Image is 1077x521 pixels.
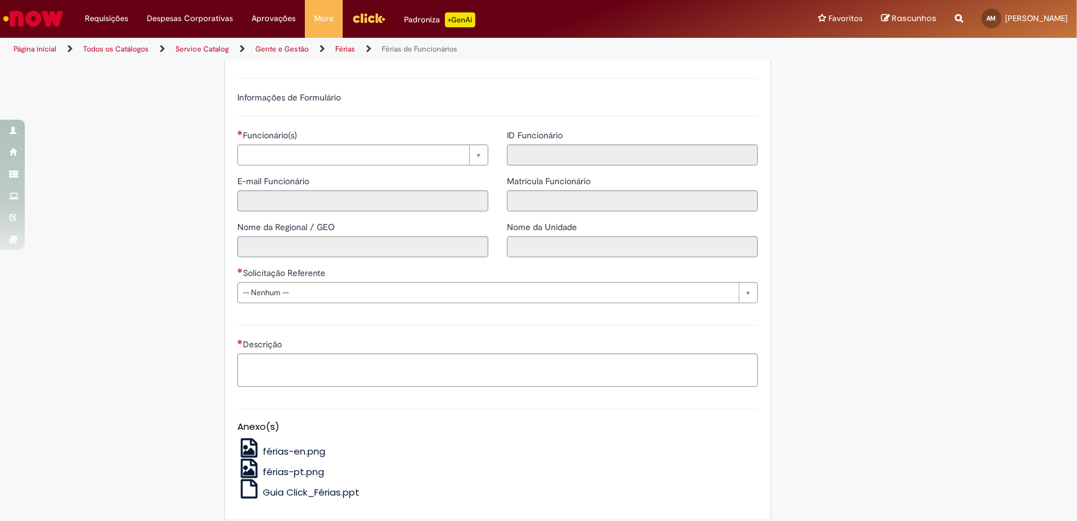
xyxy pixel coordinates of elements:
span: Somente leitura - E-mail Funcionário [237,176,312,187]
span: Requisições [85,12,128,25]
a: férias-pt.png [237,465,325,478]
span: Despesas Corporativas [147,12,233,25]
ul: Trilhas de página [9,38,709,61]
div: Padroniza [404,12,475,27]
p: +GenAi [445,12,475,27]
a: Service Catalog [175,44,229,54]
span: Necessários - Funcionário(s) [243,130,299,141]
span: AM [987,14,996,22]
span: More [314,12,333,25]
img: ServiceNow [1,6,65,31]
a: Página inicial [14,44,56,54]
span: Necessários [237,268,243,273]
span: Aprovações [252,12,296,25]
input: E-mail Funcionário [237,190,488,212]
span: -- Nenhum -- [243,283,732,303]
input: Nome da Regional / GEO [237,236,488,257]
span: Descrição [243,339,284,350]
h5: Anexo(s) [237,422,758,432]
span: Rascunhos [892,12,936,24]
a: Férias [335,44,355,54]
input: Matrícula Funcionário [507,190,758,212]
span: Solicitação Referente [243,267,328,278]
a: Gente e Gestão [255,44,309,54]
a: Férias de Funcionários [382,44,457,54]
span: Favoritos [829,12,863,25]
span: Somente leitura - ID Funcionário [507,130,565,141]
label: Informações de Formulário [237,92,341,103]
span: Somente leitura - Nome da Regional / GEO [237,221,337,233]
span: Somente leitura - Nome da Unidade [507,221,579,233]
a: Guia Click_Férias.ppt [237,486,360,499]
span: Necessários [237,130,243,135]
span: Guia Click_Férias.ppt [263,486,359,499]
a: férias-en.png [237,445,326,458]
img: click_logo_yellow_360x200.png [352,9,385,27]
input: Nome da Unidade [507,236,758,257]
span: Somente leitura - Matrícula Funcionário [507,176,593,187]
a: Limpar campo Funcionário(s) [237,145,488,166]
span: férias-pt.png [263,465,324,478]
a: Todos os Catálogos [83,44,149,54]
span: [PERSON_NAME] [1005,13,1068,24]
input: ID Funcionário [507,145,758,166]
a: Rascunhos [881,13,936,25]
textarea: Descrição [237,354,758,387]
span: Necessários [237,339,243,344]
span: férias-en.png [263,445,325,458]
